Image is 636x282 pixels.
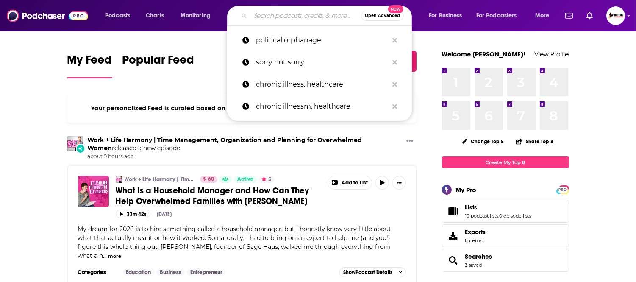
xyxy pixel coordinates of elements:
[465,204,532,211] a: Lists
[256,51,388,73] p: sorry not sorry
[516,133,554,150] button: Share Top 8
[256,29,388,51] p: political orphanage
[157,211,172,217] div: [DATE]
[465,237,486,243] span: 6 items
[181,10,211,22] span: Monitoring
[256,73,388,95] p: chronic illness, healthcare
[234,176,257,183] a: Active
[76,144,85,153] div: New Episode
[78,176,109,207] img: What Is a Household Manager and How Can They Help Overwhelmed Families with Kelly Hubbell
[476,10,517,22] span: For Podcasters
[122,53,194,78] a: Popular Feed
[442,249,569,272] span: Searches
[78,225,392,260] span: My dream for 2026 is to hire something called a household manager, but I honestly knew very littl...
[535,50,569,58] a: View Profile
[116,176,122,183] img: Work + Life Harmony | Time Management, Organization and Planning for Overwhelmed Women
[442,200,569,223] span: Lists
[339,267,406,277] button: ShowPodcast Details
[529,9,560,22] button: open menu
[445,205,462,217] a: Lists
[465,253,492,260] a: Searches
[227,29,412,51] a: political orphanage
[156,269,185,276] a: Business
[122,53,194,72] span: Popular Feed
[175,9,222,22] button: open menu
[235,6,420,25] div: Search podcasts, credits, & more...
[558,186,568,193] a: PRO
[442,50,526,58] a: Welcome [PERSON_NAME]!
[562,8,576,23] a: Show notifications dropdown
[250,9,361,22] input: Search podcasts, credits, & more...
[606,6,625,25] span: Logged in as BookLaunchers
[465,213,499,219] a: 10 podcast lists
[67,94,417,123] div: Your personalized Feed is curated based on the Podcasts, Creators, Users, and Lists that you Follow.
[146,10,164,22] span: Charts
[105,10,130,22] span: Podcasts
[465,204,478,211] span: Lists
[558,187,568,193] span: PRO
[342,180,368,186] span: Add to List
[67,53,112,72] span: My Feed
[499,213,500,219] span: ,
[208,175,214,184] span: 60
[256,95,388,117] p: chronic illnessm, healthcare
[227,95,412,117] a: chronic illnessm, healthcare
[583,8,596,23] a: Show notifications dropdown
[88,136,403,152] h3: released a new episode
[125,176,194,183] a: Work + Life Harmony | Time Management, Organization and Planning for Overwhelmed Women
[429,10,462,22] span: For Business
[457,136,509,147] button: Change Top 8
[442,224,569,247] a: Exports
[259,176,274,183] button: 5
[78,269,116,276] h3: Categories
[445,254,462,266] a: Searches
[116,185,309,207] span: What Is a Household Manager and How Can They Help Overwhelmed Families with [PERSON_NAME]
[403,136,417,147] button: Show More Button
[388,5,403,13] span: New
[7,8,88,24] img: Podchaser - Follow, Share and Rate Podcasts
[88,136,362,152] a: Work + Life Harmony | Time Management, Organization and Planning for Overwhelmed Women
[535,10,550,22] span: More
[108,253,121,260] button: more
[116,210,150,218] button: 33m 42s
[456,186,477,194] div: My Pro
[103,252,107,260] span: ...
[606,6,625,25] button: Show profile menu
[471,9,529,22] button: open menu
[140,9,169,22] a: Charts
[465,228,486,236] span: Exports
[187,269,225,276] a: Entrepreneur
[343,269,392,275] span: Show Podcast Details
[328,176,372,189] button: Show More Button
[606,6,625,25] img: User Profile
[365,14,400,18] span: Open Advanced
[99,9,141,22] button: open menu
[67,53,112,78] a: My Feed
[445,230,462,242] span: Exports
[116,185,322,207] a: What Is a Household Manager and How Can They Help Overwhelmed Families with [PERSON_NAME]
[361,11,404,21] button: Open AdvancedNew
[227,51,412,73] a: sorry not sorry
[200,176,217,183] a: 60
[465,262,482,268] a: 3 saved
[500,213,532,219] a: 0 episode lists
[123,269,155,276] a: Education
[392,176,406,190] button: Show More Button
[237,175,253,184] span: Active
[442,156,569,168] a: Create My Top 8
[227,73,412,95] a: chronic illness, healthcare
[423,9,473,22] button: open menu
[67,136,83,151] img: Work + Life Harmony | Time Management, Organization and Planning for Overwhelmed Women
[88,153,403,160] span: about 9 hours ago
